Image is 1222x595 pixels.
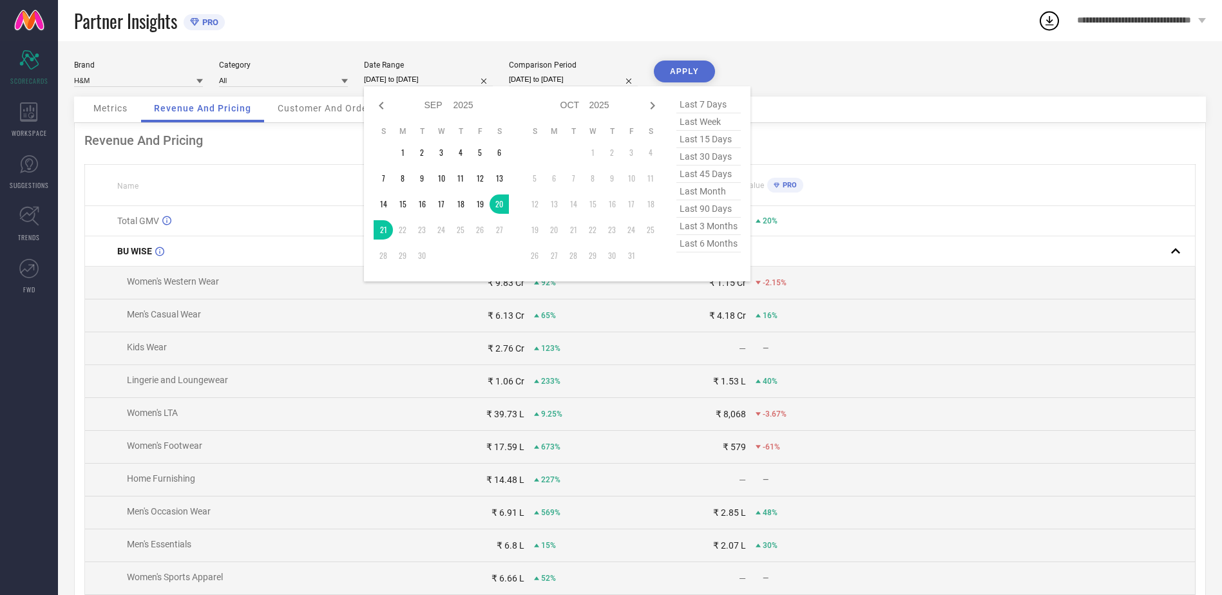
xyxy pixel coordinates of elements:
td: Sun Oct 26 2025 [525,246,544,265]
span: — [763,475,769,484]
td: Mon Oct 06 2025 [544,169,564,188]
span: 65% [541,311,556,320]
span: PRO [199,17,218,27]
span: Revenue And Pricing [154,103,251,113]
div: ₹ 1.53 L [713,376,746,386]
th: Thursday [451,126,470,137]
td: Thu Oct 09 2025 [602,169,622,188]
td: Thu Sep 18 2025 [451,194,470,214]
div: ₹ 9.83 Cr [488,278,524,288]
td: Fri Sep 12 2025 [470,169,490,188]
span: Women's Footwear [127,440,202,451]
td: Fri Oct 31 2025 [622,246,641,265]
span: -61% [763,442,780,451]
td: Tue Sep 09 2025 [412,169,432,188]
span: last 6 months [676,235,741,252]
td: Mon Oct 20 2025 [544,220,564,240]
td: Mon Oct 13 2025 [544,194,564,214]
td: Thu Sep 11 2025 [451,169,470,188]
th: Saturday [641,126,660,137]
td: Tue Oct 28 2025 [564,246,583,265]
span: — [763,574,769,583]
th: Friday [622,126,641,137]
td: Sat Oct 11 2025 [641,169,660,188]
td: Mon Sep 01 2025 [393,143,412,162]
td: Sat Sep 13 2025 [490,169,509,188]
td: Sat Sep 27 2025 [490,220,509,240]
td: Tue Oct 21 2025 [564,220,583,240]
span: 40% [763,377,778,386]
td: Thu Sep 04 2025 [451,143,470,162]
span: Total GMV [117,216,159,226]
span: last 7 days [676,96,741,113]
td: Sat Oct 25 2025 [641,220,660,240]
div: Date Range [364,61,493,70]
div: ₹ 6.8 L [497,540,524,551]
span: 92% [541,278,556,287]
span: 673% [541,442,560,451]
span: 16% [763,311,778,320]
th: Wednesday [432,126,451,137]
span: TRENDS [18,232,40,242]
div: ₹ 39.73 L [486,409,524,419]
span: -2.15% [763,278,787,287]
button: APPLY [654,61,715,82]
div: ₹ 6.91 L [492,507,524,518]
span: 569% [541,508,560,517]
span: last 30 days [676,148,741,165]
input: Select comparison period [509,73,638,86]
th: Tuesday [564,126,583,137]
span: 52% [541,574,556,583]
td: Sun Sep 07 2025 [374,169,393,188]
span: Women's Sports Apparel [127,572,223,582]
div: Revenue And Pricing [84,133,1196,148]
td: Thu Oct 23 2025 [602,220,622,240]
td: Tue Sep 16 2025 [412,194,432,214]
td: Fri Sep 19 2025 [470,194,490,214]
span: last 15 days [676,131,741,148]
div: ₹ 8,068 [716,409,746,419]
td: Sun Oct 19 2025 [525,220,544,240]
td: Mon Sep 29 2025 [393,246,412,265]
span: 30% [763,541,778,550]
span: WORKSPACE [12,128,47,138]
th: Wednesday [583,126,602,137]
th: Tuesday [412,126,432,137]
span: BU WISE [117,246,152,256]
div: ₹ 1.15 Cr [709,278,746,288]
span: Customer And Orders [278,103,376,113]
td: Wed Sep 03 2025 [432,143,451,162]
div: Brand [74,61,203,70]
td: Tue Sep 23 2025 [412,220,432,240]
span: Men's Essentials [127,539,191,549]
span: 9.25% [541,410,562,419]
div: Previous month [374,98,389,113]
span: Metrics [93,103,128,113]
td: Wed Oct 29 2025 [583,246,602,265]
span: Women's Western Wear [127,276,219,287]
span: SUGGESTIONS [10,180,49,190]
div: — [739,573,746,583]
td: Fri Oct 24 2025 [622,220,641,240]
div: ₹ 2.07 L [713,540,746,551]
td: Fri Sep 05 2025 [470,143,490,162]
td: Mon Sep 15 2025 [393,194,412,214]
span: Lingerie and Loungewear [127,375,228,385]
th: Monday [544,126,564,137]
th: Monday [393,126,412,137]
td: Fri Oct 17 2025 [622,194,641,214]
td: Mon Sep 08 2025 [393,169,412,188]
td: Sun Sep 28 2025 [374,246,393,265]
span: Kids Wear [127,342,167,352]
td: Sat Sep 20 2025 [490,194,509,214]
td: Sun Oct 05 2025 [525,169,544,188]
th: Sunday [374,126,393,137]
span: Partner Insights [74,8,177,34]
span: last 45 days [676,165,741,183]
span: -3.67% [763,410,787,419]
td: Wed Oct 22 2025 [583,220,602,240]
div: ₹ 14.48 L [486,475,524,485]
div: — [739,475,746,485]
td: Tue Oct 14 2025 [564,194,583,214]
span: 227% [541,475,560,484]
